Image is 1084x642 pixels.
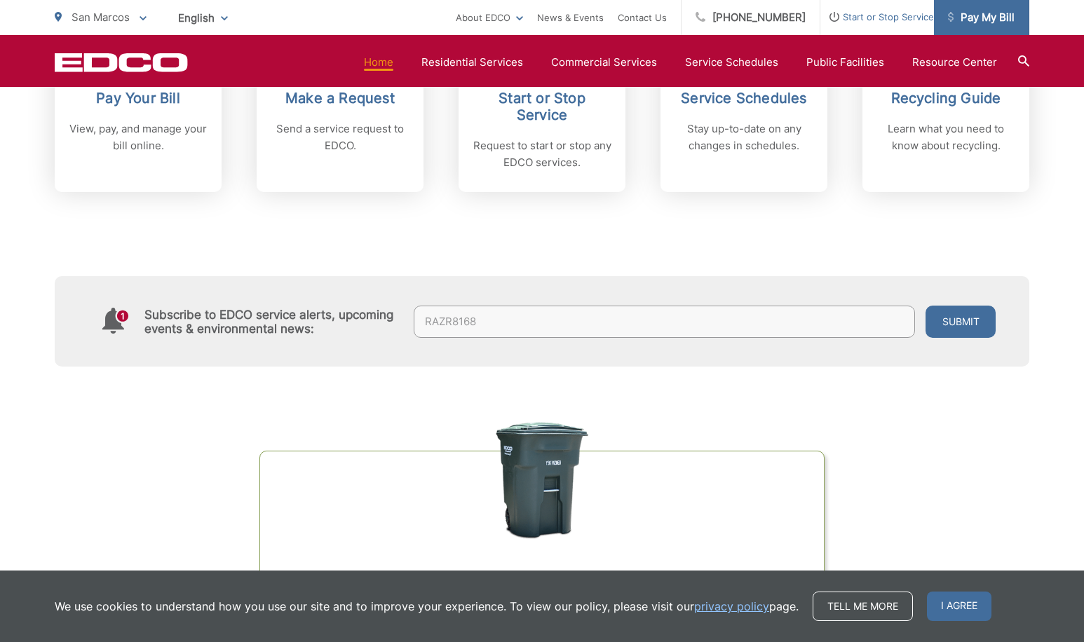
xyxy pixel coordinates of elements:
button: Submit [926,306,996,338]
a: Public Facilities [806,54,884,71]
h2: Pay Your Bill [69,90,208,107]
a: Contact Us [618,9,667,26]
span: Pay My Bill [948,9,1015,26]
a: News & Events [537,9,604,26]
a: About EDCO [456,9,523,26]
span: English [168,6,238,30]
a: Tell me more [813,592,913,621]
p: Send a service request to EDCO. [271,121,409,154]
input: Enter your email address... [414,306,916,338]
h2: Start or Stop Service [473,90,611,123]
p: Learn what you need to know about recycling. [876,121,1015,154]
a: EDCD logo. Return to the homepage. [55,53,188,72]
p: View, pay, and manage your bill online. [69,121,208,154]
p: Request to start or stop any EDCO services. [473,137,611,171]
h2: Service Schedules [675,90,813,107]
a: Service Schedules [685,54,778,71]
h2: Make a Request [271,90,409,107]
a: privacy policy [694,598,769,615]
a: Resource Center [912,54,997,71]
h4: Subscribe to EDCO service alerts, upcoming events & environmental news: [144,308,400,336]
span: I agree [927,592,991,621]
h2: Recycling Guide [876,90,1015,107]
h2: Organics Green Cart Challenge [295,569,789,586]
span: San Marcos [72,11,130,24]
p: Stay up-to-date on any changes in schedules. [675,121,813,154]
a: Residential Services [421,54,523,71]
a: Commercial Services [551,54,657,71]
p: We use cookies to understand how you use our site and to improve your experience. To view our pol... [55,598,799,615]
a: Home [364,54,393,71]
